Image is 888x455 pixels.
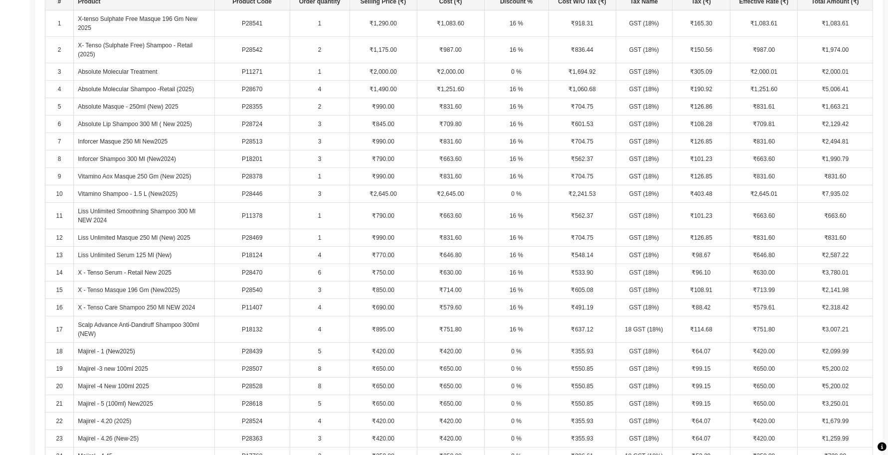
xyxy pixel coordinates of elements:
td: ₹88.42 [672,299,730,316]
td: P28618 [214,395,290,413]
td: 23 [45,430,74,448]
td: 0 % [484,343,548,360]
td: ₹990.00 [350,229,417,247]
td: ₹64.07 [672,413,730,430]
td: ₹831.60 [417,168,484,185]
td: ₹630.00 [417,264,484,282]
td: ₹420.00 [730,430,798,448]
td: ₹1,694.92 [548,63,616,81]
td: ₹637.12 [548,316,616,343]
td: ₹1,251.60 [417,81,484,98]
td: ₹64.07 [672,343,730,360]
td: GST (18%) [616,378,672,395]
td: ₹690.00 [350,299,417,316]
td: 8 [290,360,350,378]
td: ₹579.61 [730,299,798,316]
td: ₹831.60 [417,133,484,151]
td: ₹420.00 [417,430,484,448]
td: ₹355.93 [548,343,616,360]
td: 4 [290,299,350,316]
td: 16 % [484,10,548,37]
td: 12 [45,229,74,247]
td: 1 [290,10,350,37]
td: ₹420.00 [417,343,484,360]
td: X-tenso Sulphate Free Masque 196 Gm New 2025 [74,10,215,37]
td: ₹101.23 [672,203,730,229]
td: 7 [45,133,74,151]
td: ₹650.00 [417,360,484,378]
td: 1 [45,10,74,37]
td: 16 % [484,299,548,316]
td: ₹831.60 [730,229,798,247]
td: X- Tenso (Sulphate Free) Shampoo - Retail (2025) [74,37,215,63]
td: ₹650.00 [730,395,798,413]
td: ₹790.00 [350,151,417,168]
td: 14 [45,264,74,282]
td: 2 [45,37,74,63]
td: P28540 [214,282,290,299]
td: ₹650.00 [730,378,798,395]
td: ₹126.85 [672,229,730,247]
td: GST (18%) [616,133,672,151]
td: ₹605.08 [548,282,616,299]
td: 16 % [484,203,548,229]
td: 22 [45,413,74,430]
td: ₹1,663.21 [798,98,873,116]
td: 16 % [484,264,548,282]
td: 3 [290,282,350,299]
td: ₹650.00 [350,395,417,413]
td: ₹5,200.02 [798,360,873,378]
td: P18132 [214,316,290,343]
td: ₹987.00 [730,37,798,63]
td: 4 [45,81,74,98]
td: ₹7,935.02 [798,185,873,203]
td: ₹714.00 [417,282,484,299]
td: ₹709.80 [417,116,484,133]
td: ₹790.00 [350,203,417,229]
td: ₹126.85 [672,133,730,151]
td: Inforcer Shampoo 300 Ml (New2024) [74,151,215,168]
td: X - Tenso Masque 196 Gm (New2025) [74,282,215,299]
td: ₹355.93 [548,430,616,448]
td: ₹1,974.00 [798,37,873,63]
td: ₹1,290.00 [350,10,417,37]
td: 0 % [484,413,548,430]
td: ₹895.00 [350,316,417,343]
td: 16 % [484,133,548,151]
td: 1 [290,63,350,81]
td: 16 % [484,229,548,247]
td: GST (18%) [616,203,672,229]
td: ₹831.60 [730,168,798,185]
td: 16 % [484,98,548,116]
td: ₹751.80 [730,316,798,343]
td: ₹990.00 [350,133,417,151]
td: 3 [45,63,74,81]
td: ₹548.14 [548,247,616,264]
td: P28513 [214,133,290,151]
td: 4 [290,316,350,343]
td: ₹190.92 [672,81,730,98]
td: 0 % [484,395,548,413]
td: Majirel -4 New 100ml 2025 [74,378,215,395]
td: ₹2,494.81 [798,133,873,151]
td: ₹108.28 [672,116,730,133]
td: ₹108.91 [672,282,730,299]
td: 16 % [484,168,548,185]
td: ₹420.00 [730,413,798,430]
td: ₹601.53 [548,116,616,133]
td: X - Tenso Care Shampoo 250 Ml NEW 2024 [74,299,215,316]
td: 8 [45,151,74,168]
td: ₹2,099.99 [798,343,873,360]
td: P28355 [214,98,290,116]
td: ₹305.09 [672,63,730,81]
td: 18 GST (18%) [616,316,672,343]
td: ₹98.67 [672,247,730,264]
td: 1 [290,203,350,229]
td: ₹550.85 [548,395,616,413]
td: ₹1,060.68 [548,81,616,98]
td: ₹5,200.02 [798,378,873,395]
td: GST (18%) [616,395,672,413]
td: GST (18%) [616,264,672,282]
td: ₹3,250.01 [798,395,873,413]
td: P28507 [214,360,290,378]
